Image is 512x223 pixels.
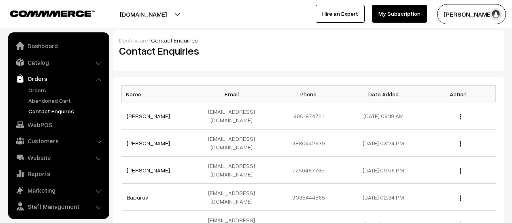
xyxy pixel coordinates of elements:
[421,86,496,102] th: Action
[346,157,421,184] td: [DATE] 09:56 PM
[316,5,365,23] a: Hire an Expert
[460,141,461,147] img: Menu
[127,167,170,174] a: [PERSON_NAME]
[460,114,461,119] img: Menu
[119,45,303,57] h2: Contact Enquiries
[10,199,106,214] a: Staff Management
[346,86,421,102] th: Date Added
[10,117,106,132] a: WebPOS
[151,37,198,44] span: Contact Enquiries
[346,102,421,130] td: [DATE] 09:19 AM
[10,134,106,148] a: Customers
[196,102,271,130] td: [EMAIL_ADDRESS][DOMAIN_NAME]
[271,86,346,102] th: Phone
[346,184,421,211] td: [DATE] 02:34 PM
[437,4,506,24] button: [PERSON_NAME]
[196,130,271,157] td: [EMAIL_ADDRESS][DOMAIN_NAME]
[196,157,271,184] td: [EMAIL_ADDRESS][DOMAIN_NAME]
[10,11,95,17] img: COMMMERCE
[127,113,170,119] a: [PERSON_NAME]
[271,184,346,211] td: 9035444865
[271,130,346,157] td: 9880442639
[10,150,106,165] a: Website
[127,140,170,147] a: [PERSON_NAME]
[119,37,149,44] a: Dashboard
[271,102,346,130] td: 9901874751
[490,8,502,20] img: user
[10,8,81,18] a: COMMMERCE
[10,166,106,181] a: Reports
[119,36,498,45] div: /
[460,168,461,174] img: Menu
[127,194,149,201] a: Bapuray
[26,107,106,115] a: Contact Enquires
[26,96,106,105] a: Abandoned Cart
[460,195,461,201] img: Menu
[346,130,421,157] td: [DATE] 03:24 PM
[122,86,197,102] th: Name
[196,86,271,102] th: Email
[26,86,106,94] a: Orders
[271,157,346,184] td: 7259467765
[196,184,271,211] td: [EMAIL_ADDRESS][DOMAIN_NAME]
[10,71,106,86] a: Orders
[10,38,106,53] a: Dashboard
[10,183,106,198] a: Marketing
[10,55,106,70] a: Catalog
[91,4,195,24] button: [DOMAIN_NAME]
[372,5,427,23] a: My Subscription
